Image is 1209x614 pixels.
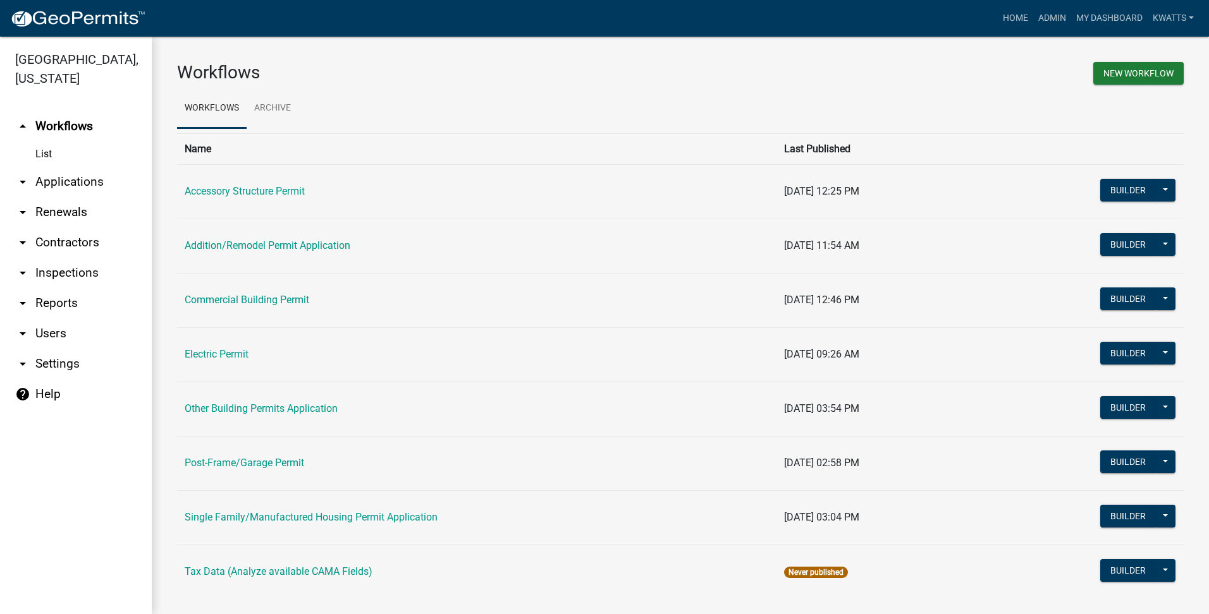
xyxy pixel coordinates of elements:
[784,294,859,306] span: [DATE] 12:46 PM
[784,402,859,414] span: [DATE] 03:54 PM
[1100,450,1156,473] button: Builder
[1093,62,1184,85] button: New Workflow
[784,239,859,251] span: [DATE] 11:54 AM
[1100,233,1156,256] button: Builder
[15,265,30,280] i: arrow_drop_down
[247,88,298,129] a: Archive
[15,387,30,402] i: help
[185,348,249,360] a: Electric Permit
[784,348,859,360] span: [DATE] 09:26 AM
[1071,6,1148,30] a: My Dashboard
[998,6,1033,30] a: Home
[177,62,671,83] h3: Workflows
[784,511,859,523] span: [DATE] 03:04 PM
[784,567,848,578] span: Never published
[776,133,979,164] th: Last Published
[15,235,30,250] i: arrow_drop_down
[185,185,305,197] a: Accessory Structure Permit
[15,326,30,341] i: arrow_drop_down
[185,239,350,251] a: Addition/Remodel Permit Application
[177,88,247,129] a: Workflows
[1100,505,1156,527] button: Builder
[1100,287,1156,310] button: Builder
[1148,6,1199,30] a: Kwatts
[1100,179,1156,202] button: Builder
[784,185,859,197] span: [DATE] 12:25 PM
[15,356,30,371] i: arrow_drop_down
[15,296,30,311] i: arrow_drop_down
[185,565,372,577] a: Tax Data (Analyze available CAMA Fields)
[185,294,309,306] a: Commercial Building Permit
[15,119,30,134] i: arrow_drop_up
[1100,559,1156,582] button: Builder
[15,205,30,220] i: arrow_drop_down
[15,174,30,190] i: arrow_drop_down
[185,511,438,523] a: Single Family/Manufactured Housing Permit Application
[1033,6,1071,30] a: Admin
[1100,396,1156,419] button: Builder
[185,457,304,469] a: Post-Frame/Garage Permit
[784,457,859,469] span: [DATE] 02:58 PM
[185,402,338,414] a: Other Building Permits Application
[177,133,776,164] th: Name
[1100,342,1156,364] button: Builder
